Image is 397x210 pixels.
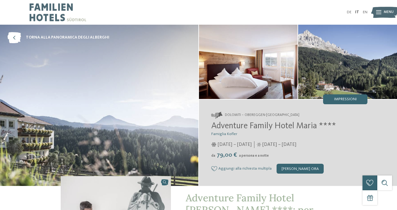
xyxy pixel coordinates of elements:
[26,35,109,40] span: torna alla panoramica degli alberghi
[218,167,272,171] span: Aggiungi alla richiesta multipla
[384,10,394,15] span: Menu
[239,154,269,158] span: a persona e a notte
[355,10,359,14] a: IT
[211,142,217,147] i: Orari d'apertura inverno
[7,32,109,43] a: torna alla panoramica degli alberghi
[257,142,261,147] i: Orari d'apertura estate
[347,10,351,14] a: DE
[199,25,298,99] img: Il family hotel a Obereggen per chi ama il piacere della scoperta
[262,141,296,148] span: [DATE] – [DATE]
[298,25,397,99] img: Il family hotel a Obereggen per chi ama il piacere della scoperta
[211,122,336,130] span: Adventure Family Hotel Maria ****
[225,113,299,118] span: Dolomiti – Obereggen-[GEOGRAPHIC_DATA]
[211,132,237,136] span: Famiglia Kofler
[216,152,238,158] span: 79,00 €
[218,141,252,148] span: [DATE] – [DATE]
[211,154,215,158] span: da
[334,97,357,101] span: Impressioni
[363,10,367,14] a: EN
[277,164,324,174] div: [PERSON_NAME] ora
